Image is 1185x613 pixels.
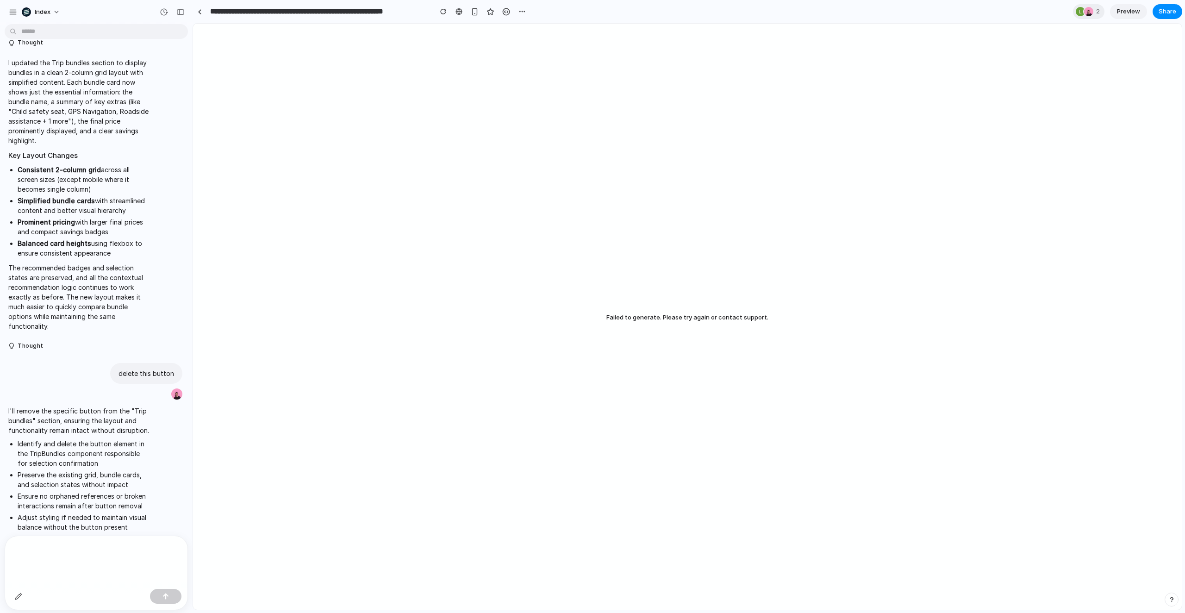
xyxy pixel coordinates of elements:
[18,217,150,237] li: with larger final prices and compact savings badges
[35,7,50,17] span: Index
[1110,4,1147,19] a: Preview
[18,218,75,226] strong: Prominent pricing
[18,470,150,489] li: Preserve the existing grid, bundle cards, and selection states without impact
[1153,4,1182,19] button: Share
[18,197,95,205] strong: Simplified bundle cards
[18,491,150,511] li: Ensure no orphaned references or broken interactions remain after button removal
[606,313,768,321] span: Failed to generate. Please try again or contact support.
[8,263,150,331] p: The recommended badges and selection states are preserved, and all the contextual recommendation ...
[1117,7,1140,16] span: Preview
[1096,7,1103,16] span: 2
[18,166,101,174] strong: Consistent 2-column grid
[118,369,174,378] p: delete this button
[18,239,91,247] strong: Balanced card heights
[8,406,150,435] p: I'll remove the specific button from the "Trip bundles" section, ensuring the layout and function...
[1073,4,1104,19] div: 2
[18,165,150,194] li: across all screen sizes (except mobile where it becomes single column)
[8,58,150,145] p: I updated the Trip bundles section to display bundles in a clean 2-column grid layout with simpli...
[18,238,150,258] li: using flexbox to ensure consistent appearance
[8,150,150,161] h2: Key Layout Changes
[1159,7,1176,16] span: Share
[18,196,150,215] li: with streamlined content and better visual hierarchy
[18,5,65,19] button: Index
[18,513,150,532] li: Adjust styling if needed to maintain visual balance without the button present
[18,439,150,468] li: Identify and delete the button element in the TripBundles component responsible for selection con...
